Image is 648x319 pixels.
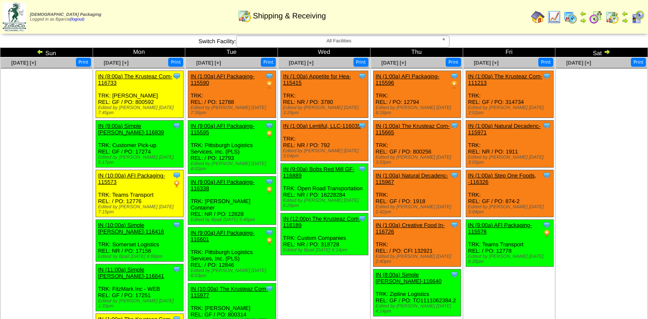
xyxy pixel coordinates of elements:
button: Print [76,58,91,67]
img: PO [265,80,274,89]
a: [DATE] [+] [196,60,221,66]
img: Tooltip [172,121,181,130]
a: IN (9:00a) AFI Packaging-116338 [190,179,254,192]
img: Tooltip [543,121,551,130]
a: IN (1:00a) Step One Foods, -116326 [468,172,537,185]
div: TRK: REL: / PO: 12794 [373,71,461,118]
div: Edited by [PERSON_NAME] [DATE] 3:02pm [468,105,553,115]
td: Thu [370,48,463,57]
img: Tooltip [543,171,551,180]
div: Edited by [PERSON_NAME] [DATE] 8:02pm [190,161,275,171]
div: TRK: [PERSON_NAME] REL: GF / PO: 800592 [96,71,183,118]
a: IN (9:00a) AFI Packaging-116601 [190,230,254,242]
div: Edited by [PERSON_NAME] [DATE] 2:40pm [376,254,461,264]
img: Tooltip [265,284,274,293]
div: TRK: REL: GF / PO: 1918 [373,170,461,217]
button: Print [538,58,553,67]
div: TRK: REL: GF / PO: 800256 [373,121,461,168]
a: IN (1:00a) Creative Food In-116726 [376,222,445,235]
div: TRK: REL: GF / PO: 874-2 [466,170,553,217]
div: TRK: Customer Pick-up REL: GF / PO: 17274 [96,121,183,168]
img: Tooltip [450,171,458,180]
a: IN (1:00a) AFI Packaging-115596 [376,73,440,86]
div: TRK: Pittsburgh Logistics Services, Inc. (PLS) REL: / PO: 12846 [188,227,276,281]
button: Print [261,58,276,67]
img: PO [172,180,181,188]
img: calendarprod.gif [563,10,577,24]
img: arrowright.gif [604,48,610,55]
span: [DEMOGRAPHIC_DATA] Packaging [30,12,101,17]
img: calendarinout.gif [605,10,619,24]
div: TRK: Zipline Logistics REL: GF / PO: TO1111062384.2 [373,269,461,316]
img: calendarcustomer.gif [631,10,645,24]
div: TRK: REL: / PO: 12788 [188,71,276,118]
a: IN (9:00a) Simple [PERSON_NAME]-116839 [98,123,164,136]
img: Tooltip [358,121,366,130]
a: IN (10:00a) Simple [PERSON_NAME]-116416 [98,222,164,235]
a: [DATE] [+] [474,60,499,66]
img: zoroco-logo-small.webp [3,3,26,31]
img: PO [543,229,551,238]
button: Print [631,58,646,67]
div: TRK: REL: GF / PO: 314734 [466,71,553,118]
button: Print [168,58,183,67]
div: TRK: Teams Transport REL: / PO: 12778 [466,220,553,267]
div: TRK: REL: NR / PO: 1911 [466,121,553,168]
img: Tooltip [358,165,366,173]
div: TRK: Teams Transport REL: / PO: 12776 [96,170,183,217]
img: line_graph.gif [547,10,561,24]
a: IN (9:00a) AFI Packaging-115576 [468,222,532,235]
span: All Facilities [240,36,438,46]
div: TRK: Pittsburgh Logistics Services, Inc. (PLS) REL: / PO: 12793 [188,121,276,174]
div: Edited by Bpali [DATE] 5:45pm [190,217,275,222]
img: PO [265,186,274,195]
img: Tooltip [172,221,181,229]
a: [DATE] [+] [104,60,128,66]
div: Edited by [PERSON_NAME] [DATE] 3:03pm [468,155,553,165]
div: TRK: Open Road Transportation REL: NR / PO: 16228284 [281,164,368,211]
div: TRK: Somerset Logistics REL: NR / PO: 17156 [96,220,183,262]
div: TRK: [PERSON_NAME] Container REL: NR / PO: 12828 [188,177,276,225]
img: home.gif [531,10,545,24]
a: IN (1:00a) Natural Decadenc-115967 [376,172,448,185]
td: Fri [463,48,555,57]
div: Edited by [PERSON_NAME] [DATE] 8:28pm [468,254,553,264]
a: IN (10:00a) The Krusteaz Com-115977 [190,286,268,298]
img: arrowright.gif [622,17,628,24]
a: IN (8:00a) The Krusteaz Com-116733 [98,73,172,86]
img: Tooltip [543,221,551,229]
div: Edited by [PERSON_NAME] [DATE] 8:03pm [190,268,275,278]
a: IN (10:00a) AFI Packaging-115573 [98,172,165,185]
div: Edited by [PERSON_NAME] [DATE] 4:14pm [376,304,461,314]
a: IN (1:00a) The Krusteaz Com-115665 [376,123,450,136]
div: TRK: REL: / PO: CFI 132921 [373,220,461,267]
div: Edited by [PERSON_NAME] [DATE] 5:17pm [98,155,183,165]
div: Edited by Bpali [DATE] 6:14pm [283,248,368,253]
div: TRK: FitzMark Inc - WEB REL: GF / PO: 17251 [96,264,183,311]
img: PO [450,80,458,89]
a: IN (9:00a) Bobs Red Mill GF-116889 [283,166,355,179]
img: Tooltip [265,228,274,237]
div: TRK: REL: NR / PO: 792 [281,121,368,161]
img: Tooltip [450,221,458,229]
img: arrowleft.gif [580,10,587,17]
img: PO [265,237,274,245]
img: Tooltip [265,72,274,80]
td: Wed [278,48,371,57]
img: arrowleft.gif [37,48,44,55]
a: IN (9:00a) AFI Packaging-115595 [190,123,254,136]
img: calendarblend.gif [589,10,603,24]
div: TRK: Custom Companies REL: NR / PO: 318728 [281,213,368,255]
img: Tooltip [450,72,458,80]
span: [DATE] [+] [289,60,313,66]
img: Tooltip [265,177,274,186]
a: IN (11:00a) Simple [PERSON_NAME]-116641 [98,266,164,279]
a: [DATE] [+] [381,60,406,66]
div: Edited by [PERSON_NAME] [DATE] 7:15pm [98,204,183,215]
div: Edited by [PERSON_NAME] [DATE] 6:26pm [283,198,368,208]
img: arrowleft.gif [622,10,628,17]
img: Tooltip [450,121,458,130]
